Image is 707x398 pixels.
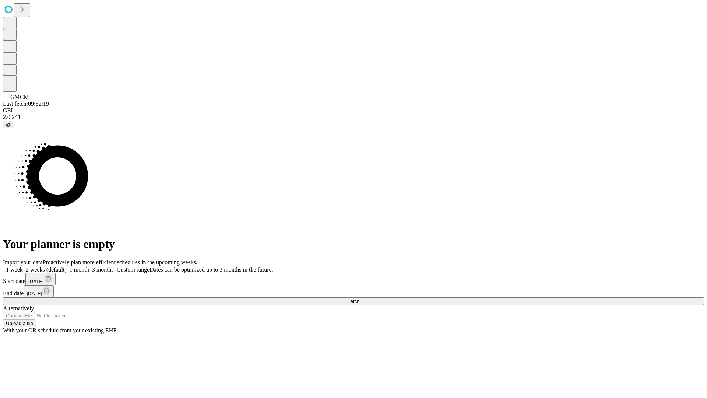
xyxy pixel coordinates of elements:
[27,291,42,296] span: [DATE]
[28,279,44,284] span: [DATE]
[26,266,67,273] span: 2 weeks (default)
[3,237,704,251] h1: Your planner is empty
[3,107,704,114] div: GEI
[3,101,49,107] span: Last fetch: 09:52:19
[3,121,14,128] button: @
[6,266,23,273] span: 1 week
[70,266,89,273] span: 1 month
[10,94,29,100] span: GMCM
[3,305,34,311] span: Alternatively
[347,298,359,304] span: Fetch
[92,266,114,273] span: 3 months
[25,273,56,285] button: [DATE]
[3,297,704,305] button: Fetch
[3,114,704,121] div: 2.0.241
[117,266,150,273] span: Custom range
[150,266,273,273] span: Dates can be optimized up to 3 months in the future.
[3,320,36,327] button: Upload a file
[3,327,117,334] span: With your OR schedule from your existing EHR
[24,285,54,297] button: [DATE]
[3,259,43,265] span: Import your data
[3,285,704,297] div: End date
[43,259,197,265] span: Proactively plan more efficient schedules in the upcoming weeks.
[3,273,704,285] div: Start date
[6,122,11,127] span: @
